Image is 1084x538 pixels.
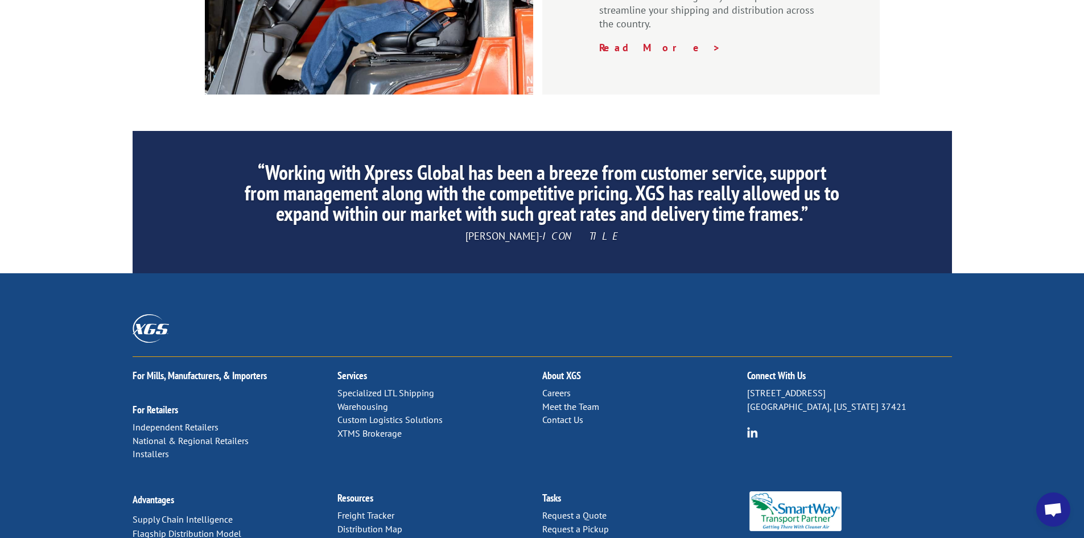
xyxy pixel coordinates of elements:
[133,435,249,446] a: National & Regional Retailers
[337,510,394,521] a: Freight Tracker
[539,229,542,243] span: -
[337,387,434,399] a: Specialized LTL Shipping
[133,421,219,433] a: Independent Retailers
[337,428,402,439] a: XTMS Brokerage
[542,493,747,509] h2: Tasks
[747,371,952,387] h2: Connect With Us
[599,41,721,54] a: Read More >
[465,229,539,243] span: [PERSON_NAME]
[337,523,402,535] a: Distribution Map
[542,387,571,399] a: Careers
[133,403,178,416] a: For Retailers
[747,427,758,438] img: group-6
[542,401,599,412] a: Meet the Team
[133,514,233,525] a: Supply Chain Intelligence
[337,414,443,425] a: Custom Logistics Solutions
[747,491,844,531] img: Smartway_Logo
[133,314,169,342] img: XGS_Logos_ALL_2024_All_White
[542,369,581,382] a: About XGS
[337,369,367,382] a: Services
[542,414,583,425] a: Contact Us
[1036,492,1070,527] div: Open chat
[542,229,619,243] span: ICON TILE
[239,162,844,229] h2: “Working with Xpress Global has been a breeze from customer service, support from management alon...
[133,369,267,382] a: For Mills, Manufacturers, & Importers
[133,493,174,506] a: Advantages
[337,491,373,504] a: Resources
[133,448,169,459] a: Installers
[747,387,952,414] p: [STREET_ADDRESS] [GEOGRAPHIC_DATA], [US_STATE] 37421
[542,510,607,521] a: Request a Quote
[337,401,388,412] a: Warehousing
[542,523,609,535] a: Request a Pickup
